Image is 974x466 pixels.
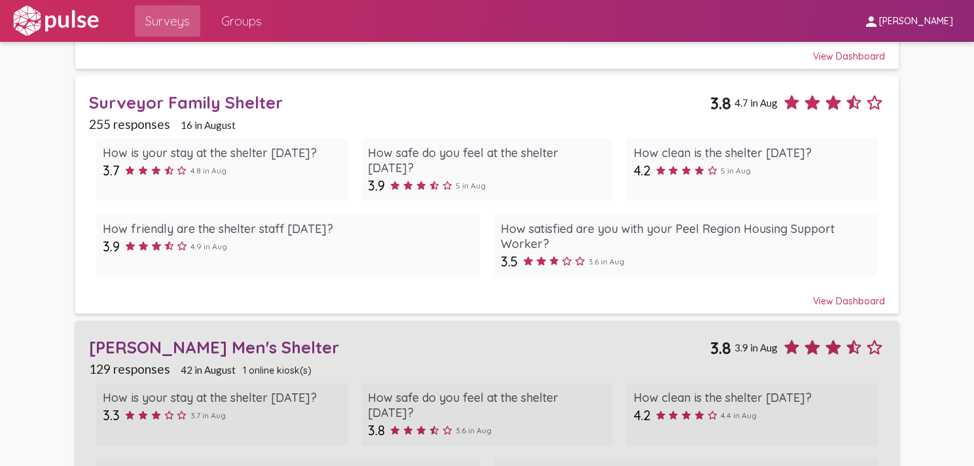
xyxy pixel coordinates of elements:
span: Surveys [145,9,190,33]
span: 3.9 in Aug [734,342,778,353]
span: 3.3 [103,407,120,423]
span: 3.8 [368,422,385,439]
span: 3.6 in Aug [588,257,624,266]
span: 5 in Aug [721,166,751,175]
span: [PERSON_NAME] [879,16,953,27]
span: 42 in August [181,364,236,376]
div: How is your stay at the shelter [DATE]? [103,390,340,405]
span: 1 online kiosk(s) [243,365,312,376]
div: How clean is the shelter [DATE]? [634,390,871,405]
div: How clean is the shelter [DATE]? [634,145,871,160]
a: Surveys [135,5,200,37]
span: 16 in August [181,119,236,131]
a: Groups [211,5,272,37]
a: Surveyor Family Shelter3.84.7 in Aug255 responses16 in AugustHow is your stay at the shelter [DAT... [75,76,899,314]
div: How satisfied are you with your Peel Region Housing Support Worker? [501,221,871,251]
div: View Dashboard [89,283,885,307]
span: 4.8 in Aug [190,166,226,175]
span: 3.7 in Aug [190,410,226,420]
div: How friendly are the shelter staff [DATE]? [103,221,473,236]
div: How safe do you feel at the shelter [DATE]? [368,145,605,175]
span: 5 in Aug [456,181,486,190]
div: [PERSON_NAME] Men's Shelter [89,337,710,357]
mat-icon: person [863,14,879,29]
span: 4.2 [634,162,651,179]
span: 3.8 [710,338,731,358]
span: 129 responses [89,361,170,376]
span: 3.9 [368,177,385,194]
div: How safe do you feel at the shelter [DATE]? [368,390,605,420]
div: Surveyor Family Shelter [89,92,710,113]
span: 3.5 [501,253,518,270]
button: [PERSON_NAME] [853,9,964,33]
span: 4.4 in Aug [721,410,757,420]
span: 4.7 in Aug [734,97,778,109]
div: View Dashboard [89,39,885,62]
span: 4.2 [634,407,651,423]
span: 3.8 [710,93,731,113]
span: 3.7 [103,162,120,179]
span: 4.9 in Aug [190,242,227,251]
span: 3.9 [103,238,120,255]
img: white-logo.svg [10,5,101,37]
span: Groups [221,9,262,33]
span: 255 responses [89,116,170,132]
span: 3.6 in Aug [456,425,492,435]
div: How is your stay at the shelter [DATE]? [103,145,340,160]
